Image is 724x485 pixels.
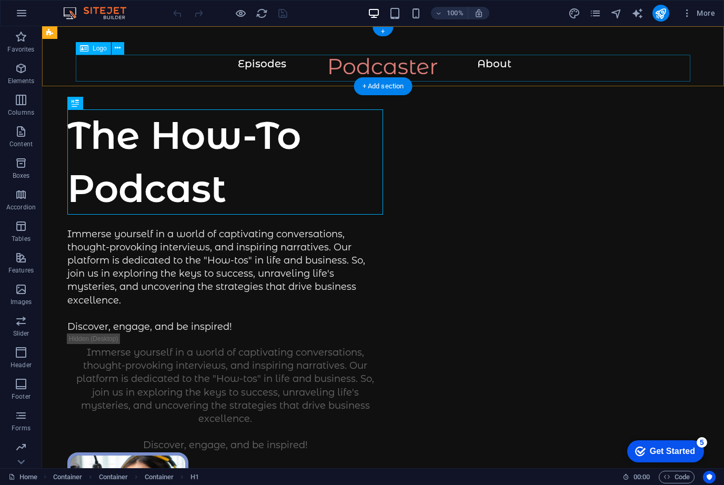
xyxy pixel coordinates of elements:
div: Get Started 5 items remaining, 0% complete [6,5,83,27]
img: Editor Logo [61,7,139,19]
h6: Session time [622,471,650,483]
button: Usercentrics [703,471,716,483]
button: More [678,5,719,22]
span: Code [663,471,690,483]
p: Header [11,361,32,369]
span: Click to select. Double-click to edit [190,471,199,483]
span: Logo [93,45,107,52]
h6: 100% [447,7,464,19]
button: reload [255,7,268,19]
i: Pages (Ctrl+Alt+S) [589,7,601,19]
i: Reload page [256,7,268,19]
button: text_generator [631,7,644,19]
button: Code [659,471,695,483]
p: Tables [12,235,31,243]
span: 00 00 [633,471,650,483]
p: Features [8,266,34,275]
a: Click to cancel selection. Double-click to open Pages [8,471,37,483]
button: design [568,7,581,19]
button: 100% [431,7,468,19]
p: Footer [12,392,31,401]
p: Accordion [6,203,36,211]
button: pages [589,7,602,19]
p: Columns [8,108,34,117]
div: 5 [75,2,86,13]
i: Design (Ctrl+Alt+Y) [568,7,580,19]
p: Forms [12,424,31,432]
button: navigator [610,7,623,19]
span: Click to select. Double-click to edit [53,471,83,483]
i: Publish [655,7,667,19]
p: Content [9,140,33,148]
span: : [641,473,642,481]
p: Images [11,298,32,306]
i: Navigator [610,7,622,19]
div: + Add section [354,77,413,95]
span: More [682,8,715,18]
div: Get Started [28,12,74,21]
i: On resize automatically adjust zoom level to fit chosen device. [474,8,484,18]
button: Click here to leave preview mode and continue editing [234,7,247,19]
p: Elements [8,77,35,85]
p: Slider [13,329,29,338]
p: Favorites [7,45,34,54]
span: Click to select. Double-click to edit [145,471,174,483]
div: + [373,27,393,36]
nav: breadcrumb [53,471,199,483]
span: Click to select. Double-click to edit [99,471,128,483]
p: Boxes [13,171,30,180]
i: AI Writer [631,7,643,19]
button: publish [652,5,669,22]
